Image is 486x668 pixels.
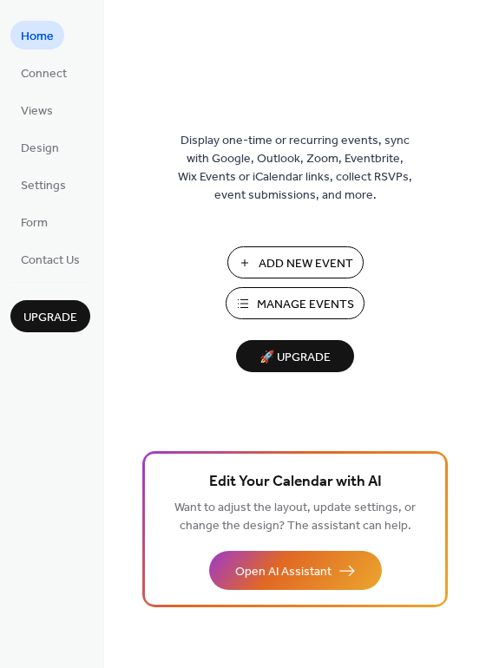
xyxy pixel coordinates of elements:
[21,140,59,158] span: Design
[10,170,76,199] a: Settings
[246,346,344,370] span: 🚀 Upgrade
[21,65,67,83] span: Connect
[259,255,353,273] span: Add New Event
[10,245,90,273] a: Contact Us
[21,28,54,46] span: Home
[209,470,382,494] span: Edit Your Calendar with AI
[227,246,364,278] button: Add New Event
[10,58,77,87] a: Connect
[10,133,69,161] a: Design
[236,340,354,372] button: 🚀 Upgrade
[10,300,90,332] button: Upgrade
[21,252,80,270] span: Contact Us
[10,95,63,124] a: Views
[257,296,354,314] span: Manage Events
[226,287,364,319] button: Manage Events
[21,177,66,195] span: Settings
[178,132,412,205] span: Display one-time or recurring events, sync with Google, Outlook, Zoom, Eventbrite, Wix Events or ...
[235,563,332,581] span: Open AI Assistant
[209,551,382,590] button: Open AI Assistant
[10,207,58,236] a: Form
[23,309,77,327] span: Upgrade
[10,21,64,49] a: Home
[21,102,53,121] span: Views
[21,214,48,232] span: Form
[174,496,416,538] span: Want to adjust the layout, update settings, or change the design? The assistant can help.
